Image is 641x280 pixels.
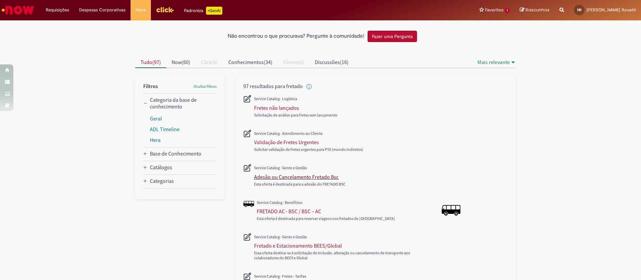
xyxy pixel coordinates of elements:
span: NR [577,8,582,12]
span: Despesas Corporativas [79,7,126,13]
h2: Não encontrou o que procurava? Pergunte à comunidade! [228,33,364,39]
span: Requisições [46,7,69,13]
span: 1 [505,8,510,13]
button: Fazer uma Pergunta [368,31,417,42]
img: ServiceNow [1,3,35,17]
span: Rascunhos [525,7,550,13]
span: Favoritos [485,7,503,13]
div: Padroniza [184,7,222,15]
span: [PERSON_NAME] Rovatti [587,7,636,13]
span: More [136,7,146,13]
a: Rascunhos [520,7,550,13]
p: +GenAi [206,7,222,15]
img: click_logo_yellow_360x200.png [156,5,174,15]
